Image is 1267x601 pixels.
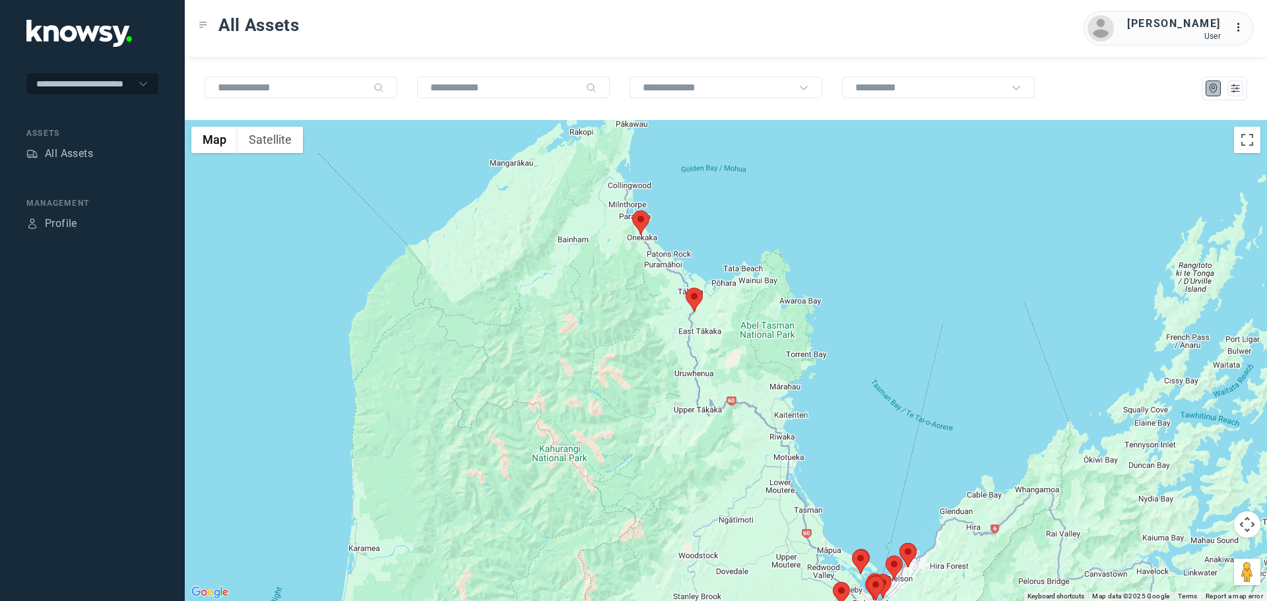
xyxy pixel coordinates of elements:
[1234,20,1250,36] div: :
[1208,82,1219,94] div: Map
[188,584,232,601] a: Open this area in Google Maps (opens a new window)
[1127,16,1221,32] div: [PERSON_NAME]
[1229,82,1241,94] div: List
[1234,20,1250,38] div: :
[26,20,132,47] img: Application Logo
[1235,22,1248,32] tspan: ...
[26,148,38,160] div: Assets
[45,146,93,162] div: All Assets
[1127,32,1221,41] div: User
[1206,592,1263,600] a: Report a map error
[199,20,208,30] div: Toggle Menu
[218,13,300,37] span: All Assets
[26,218,38,230] div: Profile
[1234,559,1260,585] button: Drag Pegman onto the map to open Street View
[26,216,77,232] a: ProfileProfile
[1234,127,1260,153] button: Toggle fullscreen view
[26,146,93,162] a: AssetsAll Assets
[1092,592,1169,600] span: Map data ©2025 Google
[191,127,238,153] button: Show street map
[26,127,158,139] div: Assets
[1178,592,1198,600] a: Terms (opens in new tab)
[1088,15,1114,42] img: avatar.png
[238,127,303,153] button: Show satellite imagery
[45,216,77,232] div: Profile
[374,82,384,93] div: Search
[26,197,158,209] div: Management
[1027,592,1084,601] button: Keyboard shortcuts
[586,82,597,93] div: Search
[188,584,232,601] img: Google
[1234,511,1260,538] button: Map camera controls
